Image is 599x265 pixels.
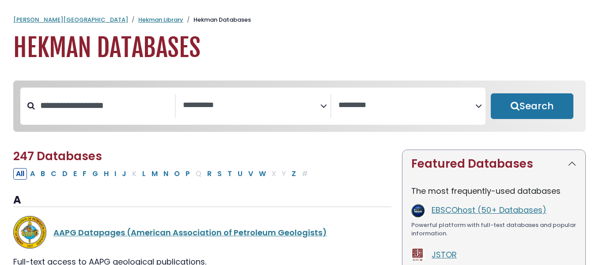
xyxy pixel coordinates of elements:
button: Filter Results U [235,168,245,180]
button: Filter Results J [119,168,129,180]
button: Filter Results V [246,168,256,180]
a: JSTOR [432,249,457,260]
span: 247 Databases [13,148,102,164]
li: Hekman Databases [183,15,251,24]
button: Filter Results I [112,168,119,180]
a: [PERSON_NAME][GEOGRAPHIC_DATA] [13,15,128,24]
button: Filter Results F [80,168,89,180]
div: Powerful platform with full-text databases and popular information. [411,221,576,238]
textarea: Search [338,101,476,110]
h1: Hekman Databases [13,33,586,63]
a: Hekman Library [138,15,183,24]
button: Filter Results N [161,168,171,180]
button: Filter Results C [48,168,59,180]
button: Filter Results A [27,168,38,180]
button: Filter Results R [205,168,214,180]
button: Filter Results G [90,168,101,180]
button: Filter Results E [71,168,80,180]
h3: A [13,194,391,207]
button: Filter Results Z [289,168,299,180]
button: Filter Results D [60,168,70,180]
div: Alpha-list to filter by first letter of database name [13,168,311,179]
button: Filter Results O [171,168,182,180]
button: All [13,168,27,180]
button: Featured Databases [402,150,585,178]
button: Filter Results P [183,168,193,180]
button: Filter Results L [140,168,148,180]
button: Filter Results B [38,168,48,180]
nav: breadcrumb [13,15,586,24]
input: Search database by title or keyword [35,98,175,113]
button: Filter Results S [215,168,224,180]
button: Filter Results T [225,168,235,180]
nav: Search filters [13,81,586,132]
p: The most frequently-used databases [411,185,576,197]
textarea: Search [183,101,320,110]
button: Filter Results H [101,168,111,180]
button: Filter Results W [256,168,269,180]
button: Submit for Search Results [491,93,573,119]
button: Filter Results M [149,168,160,180]
a: AAPG Datapages (American Association of Petroleum Geologists) [53,227,327,238]
a: EBSCOhost (50+ Databases) [432,204,546,215]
